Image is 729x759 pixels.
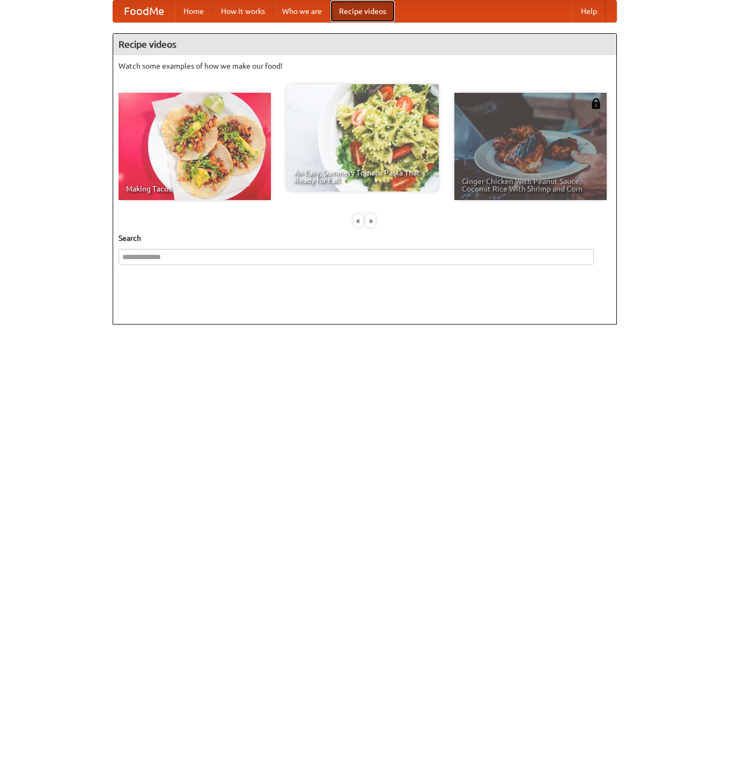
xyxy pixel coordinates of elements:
span: Making Tacos [126,185,263,193]
div: » [366,214,375,227]
img: 483408.png [591,98,601,109]
h5: Search [119,233,611,244]
a: Making Tacos [119,93,271,200]
a: Help [572,1,606,22]
a: How it works [212,1,274,22]
a: FoodMe [113,1,175,22]
h4: Recipe videos [113,34,616,55]
a: Recipe videos [330,1,395,22]
div: « [354,214,363,227]
span: An Easy, Summery Tomato Pasta That's Ready for Fall [294,169,431,184]
a: Home [175,1,212,22]
a: Who we are [274,1,330,22]
p: Watch some examples of how we make our food! [119,61,611,71]
a: An Easy, Summery Tomato Pasta That's Ready for Fall [286,84,439,191]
